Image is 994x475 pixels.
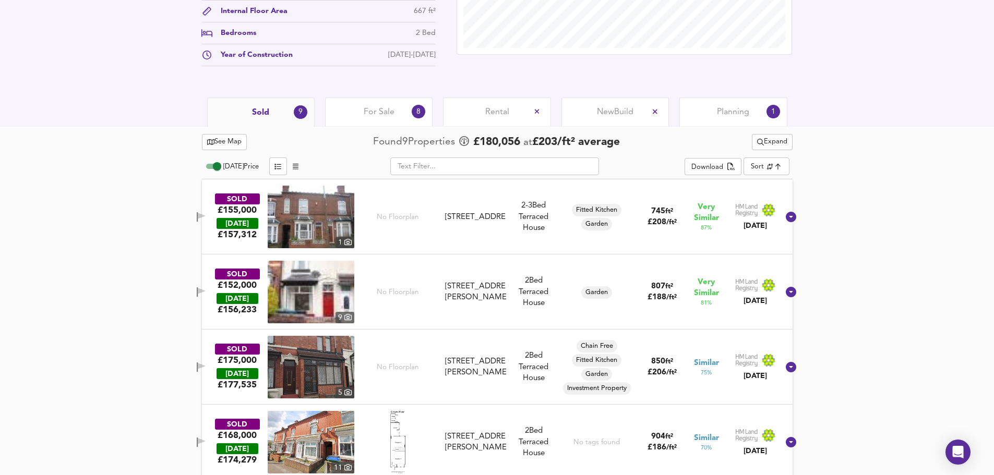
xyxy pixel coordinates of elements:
[694,358,719,369] span: Similar
[735,371,776,381] div: [DATE]
[665,283,673,290] span: ft²
[268,336,354,398] a: property thumbnail 5
[581,220,612,229] span: Garden
[218,379,257,391] span: £ 177,535
[735,429,776,442] img: Land Registry
[648,218,677,226] span: £ 208
[735,446,776,456] div: [DATE]
[268,411,354,473] a: property thumbnail 11
[581,286,612,299] div: Garden
[441,281,510,303] div: 44 Sabell Road, B67 7PN
[336,387,354,398] div: 5
[735,203,776,217] img: Land Registry
[441,356,510,379] div: 93 Sabell Road, B67 7PL
[597,106,633,118] span: New Build
[268,336,354,398] img: property thumbnail
[268,261,354,323] a: property thumbnail 9
[510,425,557,459] div: 2 Bed Terraced House
[685,158,741,176] div: split button
[573,437,620,447] div: No tags found
[577,342,617,351] span: Chain Free
[294,105,307,119] div: 9
[202,179,793,254] div: SOLD£155,000 [DATE]£157,312property thumbnail 1 No Floorplan[STREET_ADDRESS]2-3Bed Terraced House...
[218,279,257,291] div: £152,000
[336,237,354,248] div: 1
[390,411,406,473] img: Floorplan
[767,105,780,118] div: 1
[377,212,419,222] span: No Floorplan
[336,312,354,323] div: 9
[416,28,436,39] div: 2 Bed
[651,283,665,290] span: 807
[648,294,677,301] span: £ 188
[563,384,631,393] span: Investment Property
[485,106,509,118] span: Rental
[373,135,458,149] div: Found 9 Propert ies
[445,281,506,303] div: [STREET_ADDRESS][PERSON_NAME]
[752,134,793,150] button: Expand
[532,137,620,148] span: £ 203 / ft² average
[268,186,354,248] a: property thumbnail 1
[215,344,260,355] div: SOLD
[388,50,436,60] div: [DATE]-[DATE]
[785,436,797,448] svg: Show Details
[202,254,793,330] div: SOLD£152,000 [DATE]£156,233property thumbnail 9 No Floorplan[STREET_ADDRESS][PERSON_NAME]2Bed Ter...
[412,105,425,118] div: 8
[577,340,617,352] div: Chain Free
[666,294,677,301] span: / ft²
[510,200,557,234] div: Terraced House
[441,431,510,454] div: 103 Dibble Road, B67 7PZ
[666,444,677,451] span: / ft²
[717,106,749,118] span: Planning
[785,286,797,298] svg: Show Details
[377,287,419,297] span: No Floorplan
[757,136,787,148] span: Expand
[445,356,506,379] div: [STREET_ADDRESS][PERSON_NAME]
[581,288,612,297] span: Garden
[414,6,436,17] div: 667 ft²
[744,157,789,175] div: Sort
[445,212,506,223] div: [STREET_ADDRESS]
[217,218,258,229] div: [DATE]
[217,368,258,379] div: [DATE]
[563,382,631,395] div: Investment Property
[666,219,677,226] span: / ft²
[694,433,719,444] span: Similar
[202,134,247,150] button: See Map
[212,50,293,60] div: Year of Construction
[510,275,557,309] div: 2 Bed Terraced House
[694,202,719,224] span: Very Similar
[218,304,257,315] span: £ 156,233
[252,107,269,118] span: Sold
[218,229,257,240] span: £ 157,312
[691,162,723,174] div: Download
[215,419,260,430] div: SOLD
[735,221,776,231] div: [DATE]
[217,443,258,454] div: [DATE]
[581,370,612,379] span: Garden
[572,205,621,215] span: Fitted Kitchen
[572,354,621,367] div: Fitted Kitchen
[785,211,797,223] svg: Show Details
[701,224,712,232] span: 87 %
[572,356,621,365] span: Fitted Kitchen
[735,296,776,306] div: [DATE]
[945,440,971,465] div: Open Intercom Messenger
[581,218,612,230] div: Garden
[651,433,665,441] span: 904
[215,269,260,279] div: SOLD
[223,163,259,170] span: [DATE] Price
[218,430,257,441] div: £168,000
[445,431,506,454] div: [STREET_ADDRESS][PERSON_NAME]
[523,138,532,148] span: at
[581,368,612,381] div: Garden
[685,158,741,176] button: Download
[202,330,793,405] div: SOLD£175,000 [DATE]£177,535property thumbnail 5 No Floorplan[STREET_ADDRESS][PERSON_NAME]2Bed Ter...
[648,369,677,376] span: £ 206
[651,208,665,215] span: 745
[701,299,712,307] span: 81 %
[212,6,288,17] div: Internal Floor Area
[648,444,677,452] span: £ 186
[665,208,673,215] span: ft²
[441,212,510,223] div: 25 White Road, B67 7PG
